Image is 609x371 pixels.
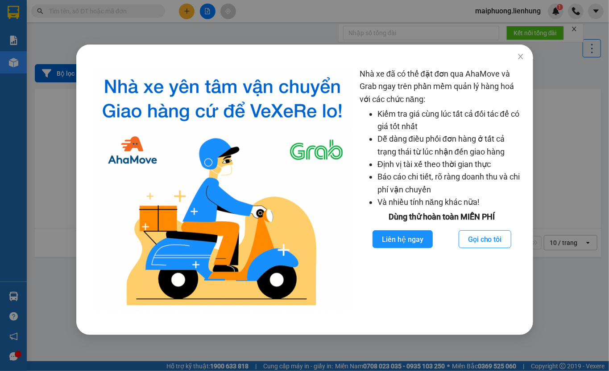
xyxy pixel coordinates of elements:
img: logo [92,68,352,313]
li: Định vị tài xế theo thời gian thực [377,158,524,171]
button: Liên hệ ngay [372,230,432,248]
li: Và nhiều tính năng khác nữa! [377,196,524,208]
span: Liên hệ ngay [381,234,423,245]
button: Gọi cho tôi [458,230,511,248]
span: Gọi cho tôi [468,234,501,245]
li: Kiểm tra giá cùng lúc tất cả đối tác để có giá tốt nhất [377,108,524,133]
div: Nhà xe đã có thể đặt đơn qua AhaMove và Grab ngay trên phần mềm quản lý hàng hoá với các chức năng: [359,68,524,313]
li: Báo cáo chi tiết, rõ ràng doanh thu và chi phí vận chuyển [377,171,524,196]
li: Dễ dàng điều phối đơn hàng ở tất cả trạng thái từ lúc nhận đến giao hàng [377,133,524,158]
span: close [517,53,524,60]
button: Close [508,45,533,69]
div: Dùng thử hoàn toàn MIỄN PHÍ [359,211,524,223]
